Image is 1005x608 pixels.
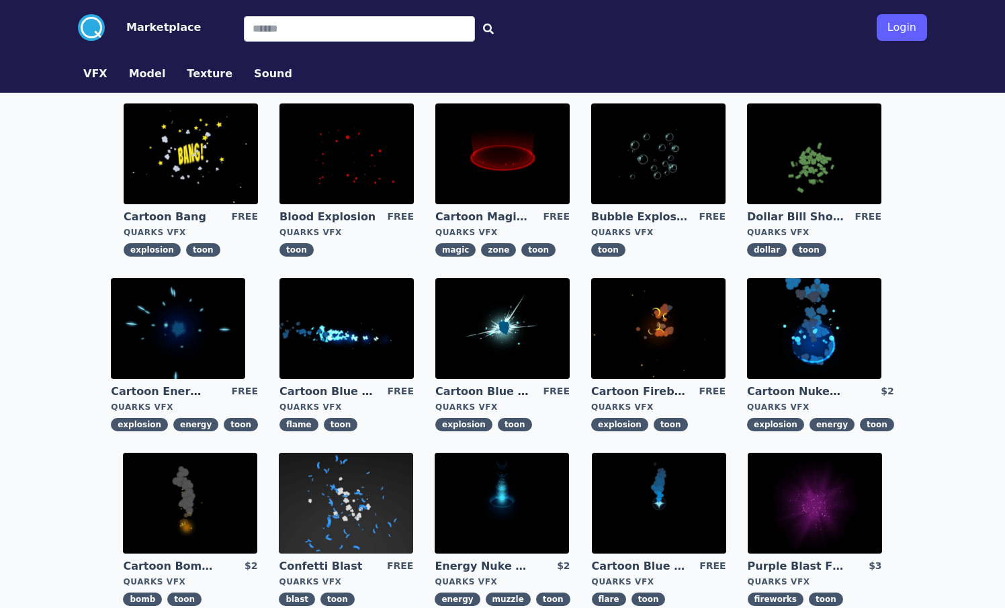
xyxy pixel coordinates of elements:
[279,384,376,399] a: Cartoon Blue Flamethrower
[435,278,570,379] img: imgAlt
[435,227,570,238] div: Quarks VFX
[320,593,355,606] span: toon
[388,384,414,399] div: FREE
[111,278,245,379] img: imgAlt
[748,453,882,554] img: imgAlt
[167,593,202,606] span: toon
[521,243,556,257] span: toon
[388,210,414,224] div: FREE
[654,418,688,431] span: toon
[83,66,107,82] button: VFX
[792,243,826,257] span: toon
[699,384,726,399] div: FREE
[232,210,258,224] div: FREE
[543,210,570,224] div: FREE
[279,227,414,238] div: Quarks VFX
[279,559,376,574] a: Confetti Blast
[699,210,726,224] div: FREE
[747,384,844,399] a: Cartoon Nuke Energy Explosion
[435,453,569,554] img: imgAlt
[810,418,855,431] span: energy
[123,559,220,574] a: Cartoon Bomb Fuse
[245,559,257,574] div: $2
[809,593,843,606] span: toon
[243,66,303,82] a: Sound
[435,243,476,257] span: magic
[557,559,570,574] div: $2
[279,402,414,412] div: Quarks VFX
[631,593,666,606] span: toon
[435,418,492,431] span: explosion
[129,66,166,82] button: Model
[176,66,243,82] a: Texture
[747,243,787,257] span: dollar
[747,278,881,379] img: imgAlt
[123,593,162,606] span: bomb
[173,418,218,431] span: energy
[111,402,258,412] div: Quarks VFX
[699,559,726,574] div: FREE
[244,16,475,42] input: Search
[747,103,881,204] img: imgAlt
[592,559,689,574] a: Cartoon Blue Flare
[591,243,625,257] span: toon
[435,402,570,412] div: Quarks VFX
[591,227,726,238] div: Quarks VFX
[881,384,893,399] div: $2
[279,210,376,224] a: Blood Explosion
[123,453,257,554] img: imgAlt
[536,593,570,606] span: toon
[747,210,844,224] a: Dollar Bill Shower
[747,227,881,238] div: Quarks VFX
[855,210,881,224] div: FREE
[435,384,532,399] a: Cartoon Blue Gas Explosion
[486,593,531,606] span: muzzle
[105,19,201,36] a: Marketplace
[123,576,257,587] div: Quarks VFX
[592,576,726,587] div: Quarks VFX
[279,576,413,587] div: Quarks VFX
[124,210,220,224] a: Cartoon Bang
[232,384,258,399] div: FREE
[111,384,208,399] a: Cartoon Energy Explosion
[748,576,882,587] div: Quarks VFX
[254,66,292,82] button: Sound
[279,278,414,379] img: imgAlt
[592,593,626,606] span: flare
[435,103,570,204] img: imgAlt
[279,243,314,257] span: toon
[869,559,881,574] div: $3
[124,227,258,238] div: Quarks VFX
[498,418,532,431] span: toon
[591,278,726,379] img: imgAlt
[279,593,315,606] span: blast
[124,243,181,257] span: explosion
[481,243,516,257] span: zone
[435,593,480,606] span: energy
[279,453,413,554] img: imgAlt
[591,384,688,399] a: Cartoon Fireball Explosion
[435,210,532,224] a: Cartoon Magic Zone
[224,418,258,431] span: toon
[747,402,894,412] div: Quarks VFX
[860,418,894,431] span: toon
[877,14,927,41] button: Login
[187,66,232,82] button: Texture
[279,103,414,204] img: imgAlt
[592,453,726,554] img: imgAlt
[591,402,726,412] div: Quarks VFX
[748,559,844,574] a: Purple Blast Fireworks
[591,418,648,431] span: explosion
[435,559,531,574] a: Energy Nuke Muzzle Flash
[126,19,201,36] button: Marketplace
[748,593,803,606] span: fireworks
[591,210,688,224] a: Bubble Explosion
[877,9,927,46] a: Login
[118,66,177,82] a: Model
[186,243,220,257] span: toon
[124,103,258,204] img: imgAlt
[543,384,570,399] div: FREE
[73,66,118,82] a: VFX
[279,418,318,431] span: flame
[111,418,168,431] span: explosion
